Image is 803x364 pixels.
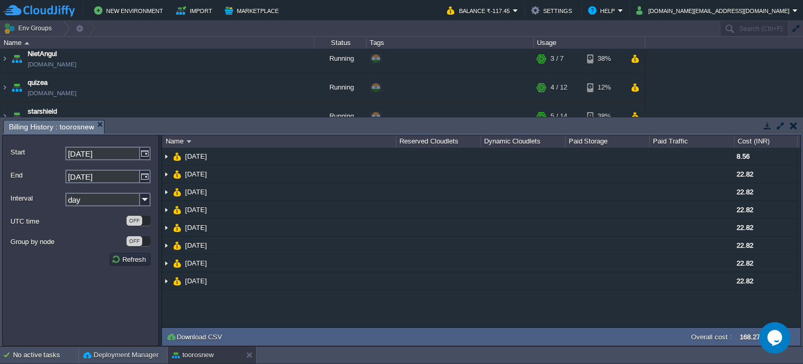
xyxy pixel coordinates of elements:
[447,4,513,17] button: Balance ₹-117.45
[28,59,76,70] a: [DOMAIN_NAME]
[162,255,170,272] img: AMDAwAAAACH5BAEAAAAALAAAAAABAAEAAAICRAEAOw==
[10,193,64,204] label: Interval
[162,183,170,201] img: AMDAwAAAACH5BAEAAAAALAAAAAABAAEAAAICRAEAOw==
[314,73,366,102] div: Running
[550,73,567,102] div: 4 / 12
[173,148,181,165] img: AMDAwAAAACH5BAEAAAAALAAAAAABAAEAAAICRAEAOw==
[225,4,282,17] button: Marketplace
[650,135,734,148] div: Paid Traffic
[184,205,209,214] a: [DATE]
[162,166,170,183] img: AMDAwAAAACH5BAEAAAAALAAAAAABAAEAAAICRAEAOw==
[28,49,57,59] a: NietAngul
[163,135,396,148] div: Name
[28,88,76,98] a: [DOMAIN_NAME]
[173,166,181,183] img: AMDAwAAAACH5BAEAAAAALAAAAAABAAEAAAICRAEAOw==
[184,259,209,268] a: [DATE]
[587,45,621,73] div: 38%
[759,322,793,354] iframe: chat widget
[587,73,621,102] div: 12%
[397,135,480,148] div: Reserved Cloudlets
[173,201,181,218] img: AMDAwAAAACH5BAEAAAAALAAAAAABAAEAAAICRAEAOw==
[737,241,753,249] span: 22.82
[172,350,214,360] button: toorosnew
[737,170,753,178] span: 22.82
[173,255,181,272] img: AMDAwAAAACH5BAEAAAAALAAAAAABAAEAAAICRAEAOw==
[94,4,166,17] button: New Environment
[740,333,760,341] label: 168.27
[127,216,142,226] div: OFF
[162,237,170,254] img: AMDAwAAAACH5BAEAAAAALAAAAAABAAEAAAICRAEAOw==
[184,170,209,179] a: [DATE]
[587,102,621,130] div: 38%
[737,259,753,267] span: 22.82
[83,350,158,360] button: Deployment Manager
[9,120,94,134] span: Billing History : toorosnew
[1,37,314,49] div: Name
[111,255,149,264] button: Refresh
[187,140,191,143] img: AMDAwAAAACH5BAEAAAAALAAAAAABAAEAAAICRAEAOw==
[173,183,181,201] img: AMDAwAAAACH5BAEAAAAALAAAAAABAAEAAAICRAEAOw==
[162,219,170,236] img: AMDAwAAAACH5BAEAAAAALAAAAAABAAEAAAICRAEAOw==
[173,219,181,236] img: AMDAwAAAACH5BAEAAAAALAAAAAABAAEAAAICRAEAOw==
[588,4,618,17] button: Help
[691,333,732,341] label: Overall cost :
[25,42,29,45] img: AMDAwAAAACH5BAEAAAAALAAAAAABAAEAAAICRAEAOw==
[315,37,366,49] div: Status
[314,45,366,73] div: Running
[9,45,24,73] img: AMDAwAAAACH5BAEAAAAALAAAAAABAAEAAAICRAEAOw==
[367,37,533,49] div: Tags
[4,4,75,17] img: CloudJiffy
[173,237,181,254] img: AMDAwAAAACH5BAEAAAAALAAAAAABAAEAAAICRAEAOw==
[550,45,564,73] div: 3 / 7
[28,78,48,88] a: quizea
[10,147,64,158] label: Start
[737,277,753,285] span: 22.82
[9,73,24,102] img: AMDAwAAAACH5BAEAAAAALAAAAAABAAEAAAICRAEAOw==
[184,187,209,196] a: [DATE]
[176,4,215,17] button: Import
[534,37,645,49] div: Usage
[184,152,209,161] a: [DATE]
[314,102,366,130] div: Running
[737,152,750,160] span: 8.56
[127,236,142,246] div: OFF
[10,170,64,181] label: End
[28,106,57,117] a: starshield
[9,102,24,130] img: AMDAwAAAACH5BAEAAAAALAAAAAABAAEAAAICRAEAOw==
[735,135,797,148] div: Cost (INR)
[184,277,209,285] a: [DATE]
[4,21,55,36] button: Env Groups
[173,272,181,290] img: AMDAwAAAACH5BAEAAAAALAAAAAABAAEAAAICRAEAOw==
[566,135,650,148] div: Paid Storage
[531,4,575,17] button: Settings
[737,224,753,231] span: 22.82
[737,206,753,214] span: 22.82
[636,4,793,17] button: [DOMAIN_NAME][EMAIL_ADDRESS][DOMAIN_NAME]
[1,102,9,130] img: AMDAwAAAACH5BAEAAAAALAAAAAABAAEAAAICRAEAOw==
[737,188,753,196] span: 22.82
[550,102,567,130] div: 5 / 14
[13,347,78,363] div: No active tasks
[10,236,125,247] label: Group by node
[162,201,170,218] img: AMDAwAAAACH5BAEAAAAALAAAAAABAAEAAAICRAEAOw==
[10,216,125,227] label: UTC time
[162,148,170,165] img: AMDAwAAAACH5BAEAAAAALAAAAAABAAEAAAICRAEAOw==
[184,241,209,250] a: [DATE]
[184,223,209,232] a: [DATE]
[162,272,170,290] img: AMDAwAAAACH5BAEAAAAALAAAAAABAAEAAAICRAEAOw==
[1,45,9,73] img: AMDAwAAAACH5BAEAAAAALAAAAAABAAEAAAICRAEAOw==
[1,73,9,102] img: AMDAwAAAACH5BAEAAAAALAAAAAABAAEAAAICRAEAOw==
[481,135,565,148] div: Dynamic Cloudlets
[166,332,225,341] button: Download CSV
